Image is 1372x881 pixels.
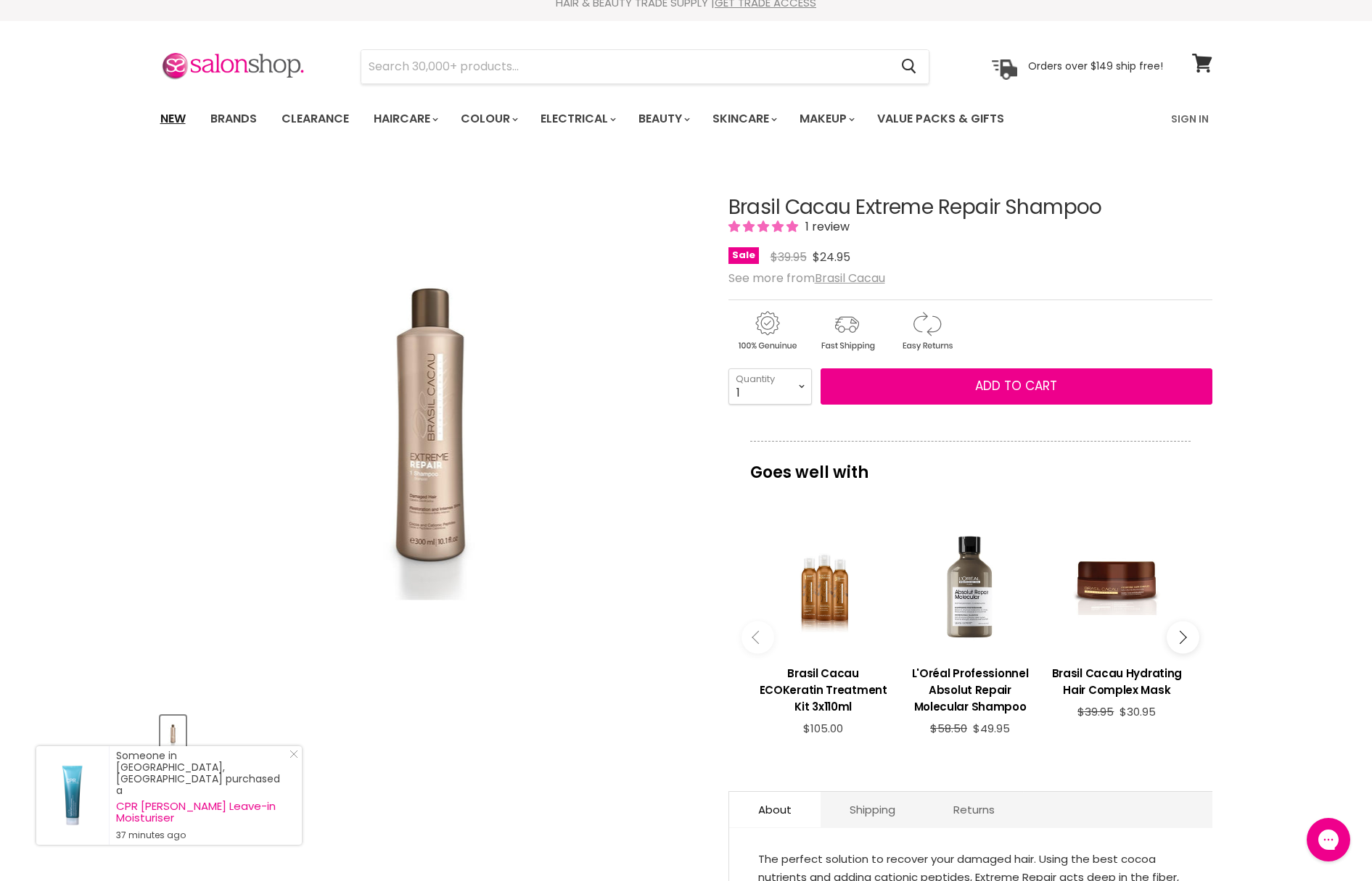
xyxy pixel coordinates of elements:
[803,721,843,736] span: $105.00
[904,654,1036,722] a: View product:L'Oréal Professionnel Absolut Repair Molecular Shampoo
[890,50,929,83] button: Search
[771,249,807,265] span: $39.95
[271,104,360,134] a: Clearance
[361,50,890,83] input: Search
[162,717,184,751] img: Brasil Cacau Extreme Repair Shampoo
[1051,665,1183,698] h3: Brasil Cacau Hydrating Hair Complex Mask
[801,218,850,235] span: 1 review
[628,104,699,134] a: Beauty
[728,368,812,405] select: Quantity
[149,104,197,134] a: New
[450,104,527,134] a: Colour
[728,270,885,286] span: See more from
[363,104,447,134] a: Haircare
[530,104,625,134] a: Electrical
[1028,59,1163,73] p: Orders over $149 ship free!
[750,441,1191,489] p: Goes well with
[975,377,1057,394] span: Add to cart
[728,197,1212,219] h1: Brasil Cacau Extreme Repair Shampoo
[789,104,863,134] a: Makeup
[757,665,890,715] h3: Brasil Cacau ECOKeratin Treatment Kit 3x110ml
[284,750,298,764] a: Close Notification
[821,792,924,827] a: Shipping
[888,309,965,353] img: returns.gif
[728,309,805,353] img: genuine.gif
[160,160,702,702] div: Brasil Cacau Extreme Repair Shampoo image. Click or Scroll to Zoom.
[149,98,1089,140] ul: Main menu
[116,801,287,824] a: CPR [PERSON_NAME] Leave-in Moisturiser
[702,104,786,134] a: Skincare
[813,249,850,265] span: $24.95
[200,104,268,134] a: Brands
[973,721,1010,736] span: $49.95
[729,792,821,827] a: About
[866,104,1015,134] a: Value Packs & Gifts
[808,309,885,353] img: shipping.gif
[116,830,287,841] small: 37 minutes ago
[289,750,298,758] svg: Close Icon
[728,218,801,235] span: 5.00 stars
[1051,654,1183,706] a: View product:Brasil Cacau Hydrating Hair Complex Mask
[728,247,759,264] span: Sale
[158,711,705,753] div: Product thumbnails
[904,665,1036,715] h3: L'Oréal Professionnel Absolut Repair Molecular Shampoo
[1077,704,1114,719] span: $39.95
[1120,704,1156,719] span: $30.95
[36,746,109,845] a: Visit product page
[142,98,1231,140] nav: Main
[361,49,929,84] form: Product
[924,792,1024,827] a: Returns
[821,368,1212,405] button: Add to cart
[757,654,890,722] a: View product:Brasil Cacau ECOKeratin Treatment Kit 3x110ml
[1299,813,1357,866] iframe: Gorgias live chat messenger
[930,721,967,736] span: $58.50
[116,750,287,841] div: Someone in [GEOGRAPHIC_DATA], [GEOGRAPHIC_DATA] purchased a
[1162,104,1217,134] a: Sign In
[160,716,186,753] button: Brasil Cacau Extreme Repair Shampoo
[815,270,885,286] a: Brasil Cacau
